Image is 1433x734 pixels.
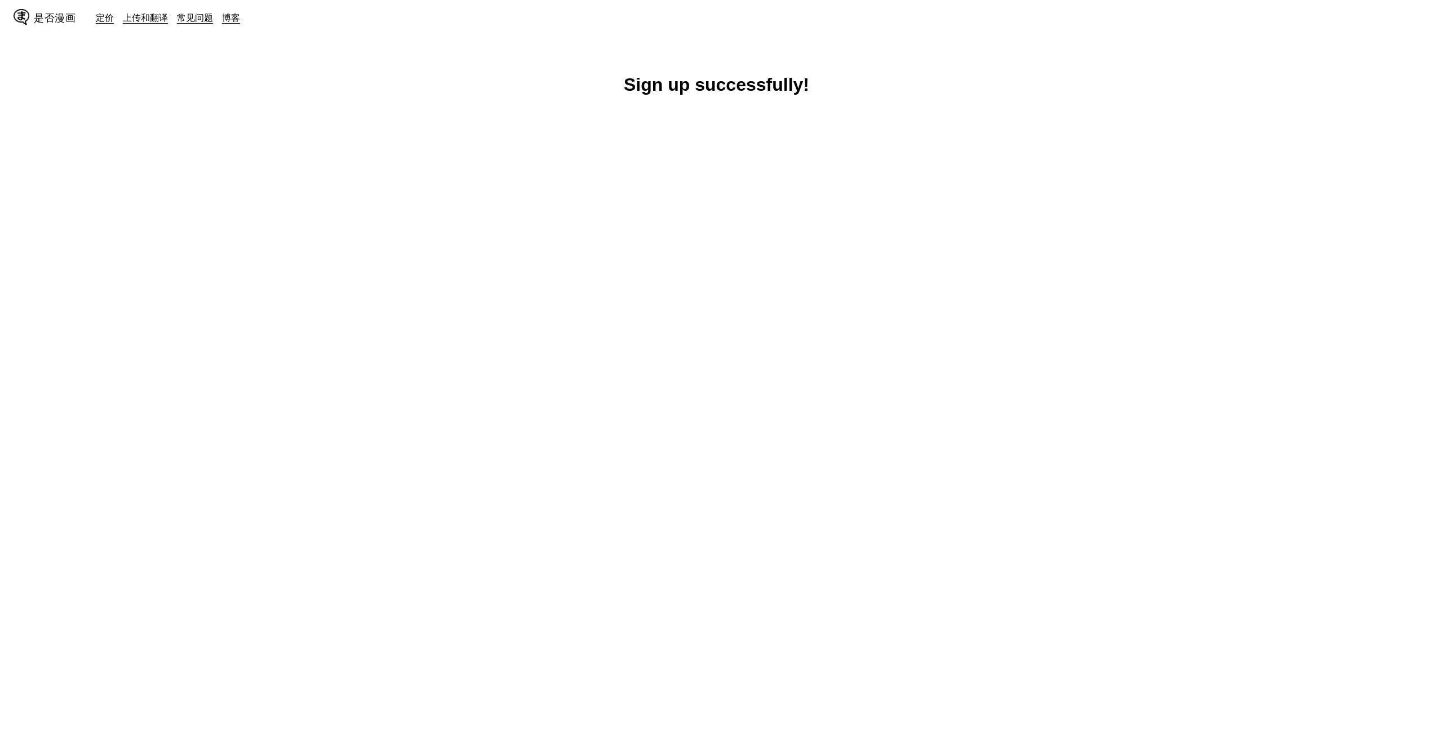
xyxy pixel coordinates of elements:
[14,9,96,27] a: IsManga 标志是否漫画
[123,12,168,23] a: 上传和翻译
[34,12,76,23] font: 是否漫画
[177,12,213,23] a: 常见问题
[222,12,240,23] a: 博客
[96,12,114,23] a: 定价
[624,74,809,95] h1: Sign up successfully!
[14,9,29,25] img: IsManga 标志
